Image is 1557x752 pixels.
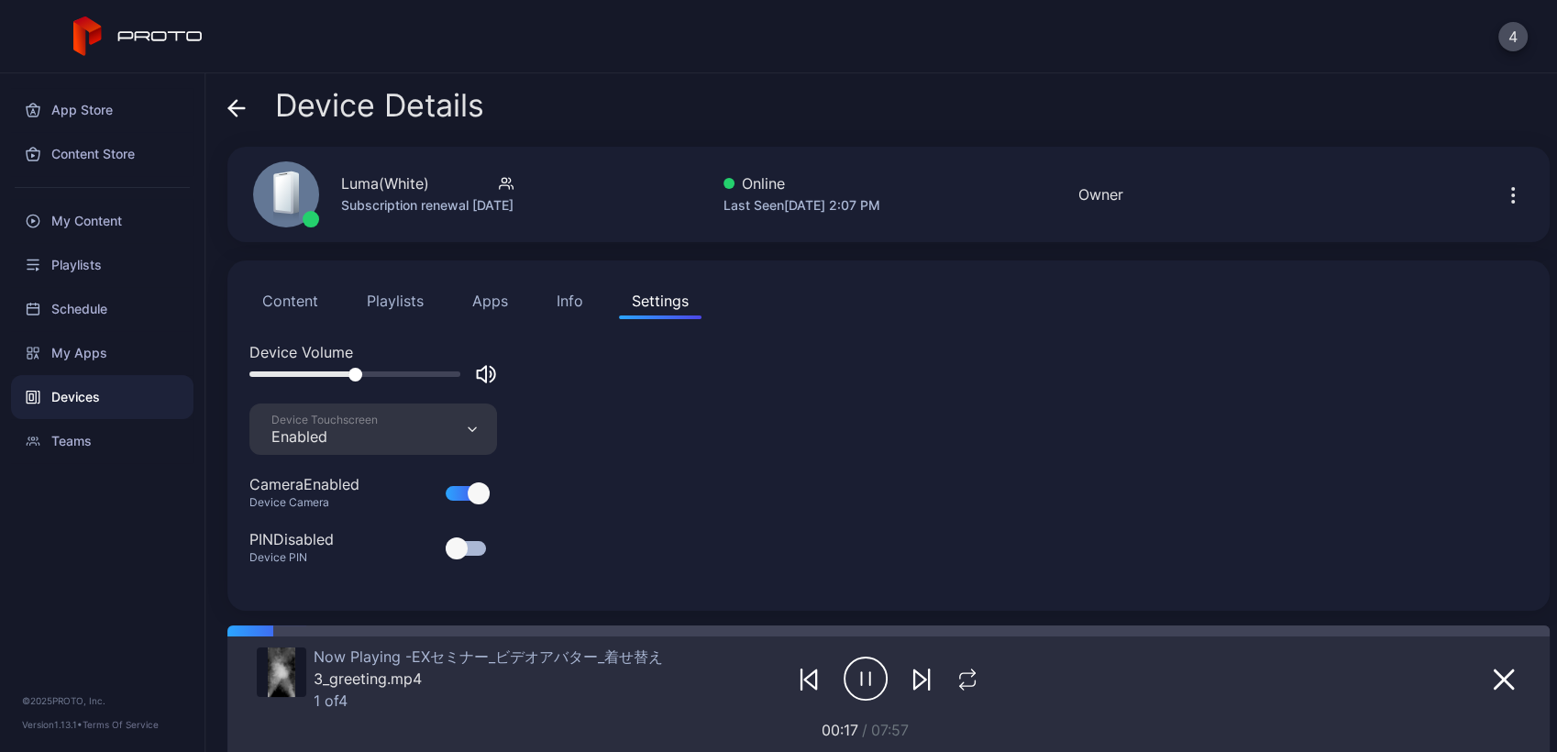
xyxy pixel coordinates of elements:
[271,427,378,446] div: Enabled
[11,331,193,375] a: My Apps
[632,290,689,312] div: Settings
[249,495,381,510] div: Device Camera
[459,282,521,319] button: Apps
[22,693,182,708] div: © 2025 PROTO, Inc.
[11,88,193,132] a: App Store
[341,172,429,194] div: Luma(White)
[314,647,663,666] div: Now Playing
[871,721,909,739] span: 07:57
[249,341,1528,363] div: Device Volume
[275,88,484,123] span: Device Details
[544,282,596,319] button: Info
[249,528,334,550] div: PIN Disabled
[249,473,359,495] div: Camera Enabled
[341,194,513,216] div: Subscription renewal [DATE]
[11,132,193,176] a: Content Store
[822,721,858,739] span: 00:17
[314,691,663,710] div: 1 of 4
[11,243,193,287] a: Playlists
[22,719,83,730] span: Version 1.13.1 •
[11,419,193,463] a: Teams
[354,282,436,319] button: Playlists
[249,282,331,319] button: Content
[11,287,193,331] a: Schedule
[271,413,378,427] div: Device Touchscreen
[723,172,880,194] div: Online
[405,647,663,666] span: EXセミナー_ビデオアバター_着せ替え
[249,550,356,565] div: Device PIN
[83,719,159,730] a: Terms Of Service
[862,721,867,739] span: /
[11,375,193,419] a: Devices
[1498,22,1528,51] button: 4
[1078,183,1123,205] div: Owner
[11,199,193,243] a: My Content
[557,290,583,312] div: Info
[619,282,701,319] button: Settings
[249,404,497,455] button: Device TouchscreenEnabled
[723,194,880,216] div: Last Seen [DATE] 2:07 PM
[314,669,663,688] div: 3_greeting.mp4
